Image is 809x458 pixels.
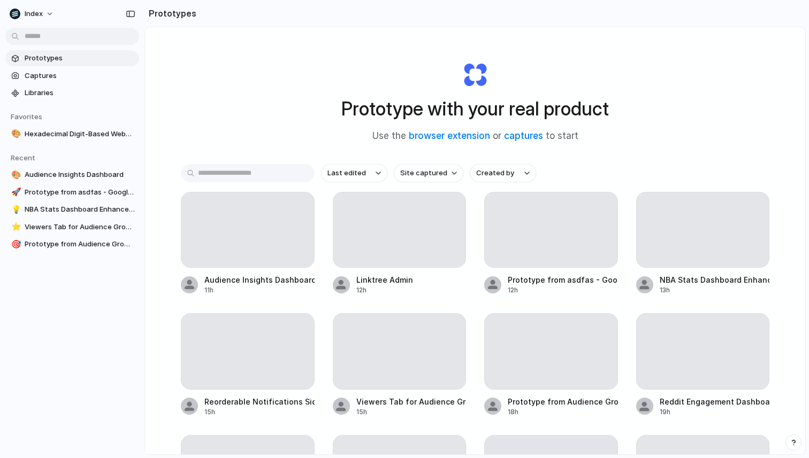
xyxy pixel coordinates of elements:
[5,219,139,235] a: ⭐Viewers Tab for Audience Growth
[504,130,543,141] a: captures
[5,167,139,183] a: 🎨Audience Insights Dashboard
[10,187,20,198] button: 🚀
[11,112,42,121] span: Favorites
[660,407,770,417] div: 19h
[508,285,618,295] div: 12h
[321,164,387,182] button: Last edited
[10,222,20,232] button: ⭐
[356,396,467,407] div: Viewers Tab for Audience Growth
[10,239,20,250] button: 🎯
[660,396,770,407] div: Reddit Engagement Dashboard
[660,285,770,295] div: 13h
[400,168,447,178] span: Site captured
[11,153,35,162] span: Recent
[204,285,315,295] div: 11h
[181,192,315,295] a: Audience Insights Dashboard11h
[25,129,135,139] span: Hexadecimal Digit-Based Website Demo
[5,236,139,252] a: 🎯Prototype from Audience Growth Tools
[636,313,770,416] a: Reddit Engagement Dashboard19h
[181,313,315,416] a: Reorderable Notifications Sidebar15h
[508,396,618,407] div: Prototype from Audience Growth Tools
[356,285,413,295] div: 12h
[204,274,315,285] div: Audience Insights Dashboard
[394,164,463,182] button: Site captured
[11,238,19,251] div: 🎯
[144,7,196,20] h2: Prototypes
[25,71,135,81] span: Captures
[5,5,59,22] button: Index
[470,164,536,182] button: Created by
[636,192,770,295] a: NBA Stats Dashboard Enhancement13h
[5,201,139,218] a: 💡NBA Stats Dashboard Enhancement
[11,186,19,198] div: 🚀
[356,407,467,417] div: 15h
[484,192,618,295] a: Prototype from asdfas - Google Search12h
[11,128,19,140] div: 🎨
[10,169,20,180] button: 🎨
[25,222,135,232] span: Viewers Tab for Audience Growth
[356,274,413,285] div: Linktree Admin
[25,9,43,19] span: Index
[660,274,770,285] div: NBA Stats Dashboard Enhancement
[508,407,618,417] div: 18h
[409,130,490,141] a: browser extension
[25,187,135,198] span: Prototype from asdfas - Google Search
[484,313,618,416] a: Prototype from Audience Growth Tools18h
[341,95,609,123] h1: Prototype with your real product
[11,204,19,216] div: 💡
[25,239,135,250] span: Prototype from Audience Growth Tools
[204,396,315,407] div: Reorderable Notifications Sidebar
[25,204,135,215] span: NBA Stats Dashboard Enhancement
[5,85,139,101] a: Libraries
[372,129,578,143] span: Use the or to start
[5,68,139,84] a: Captures
[5,184,139,200] a: 🚀Prototype from asdfas - Google Search
[25,169,135,180] span: Audience Insights Dashboard
[10,204,20,215] button: 💡
[333,192,467,295] a: Linktree Admin12h
[10,129,20,139] button: 🎨
[5,126,139,142] a: 🎨Hexadecimal Digit-Based Website Demo
[25,88,135,98] span: Libraries
[476,168,514,178] span: Created by
[25,53,135,64] span: Prototypes
[5,50,139,66] a: Prototypes
[204,407,315,417] div: 15h
[11,169,19,181] div: 🎨
[11,221,19,233] div: ⭐
[508,274,618,285] div: Prototype from asdfas - Google Search
[333,313,467,416] a: Viewers Tab for Audience Growth15h
[327,168,366,178] span: Last edited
